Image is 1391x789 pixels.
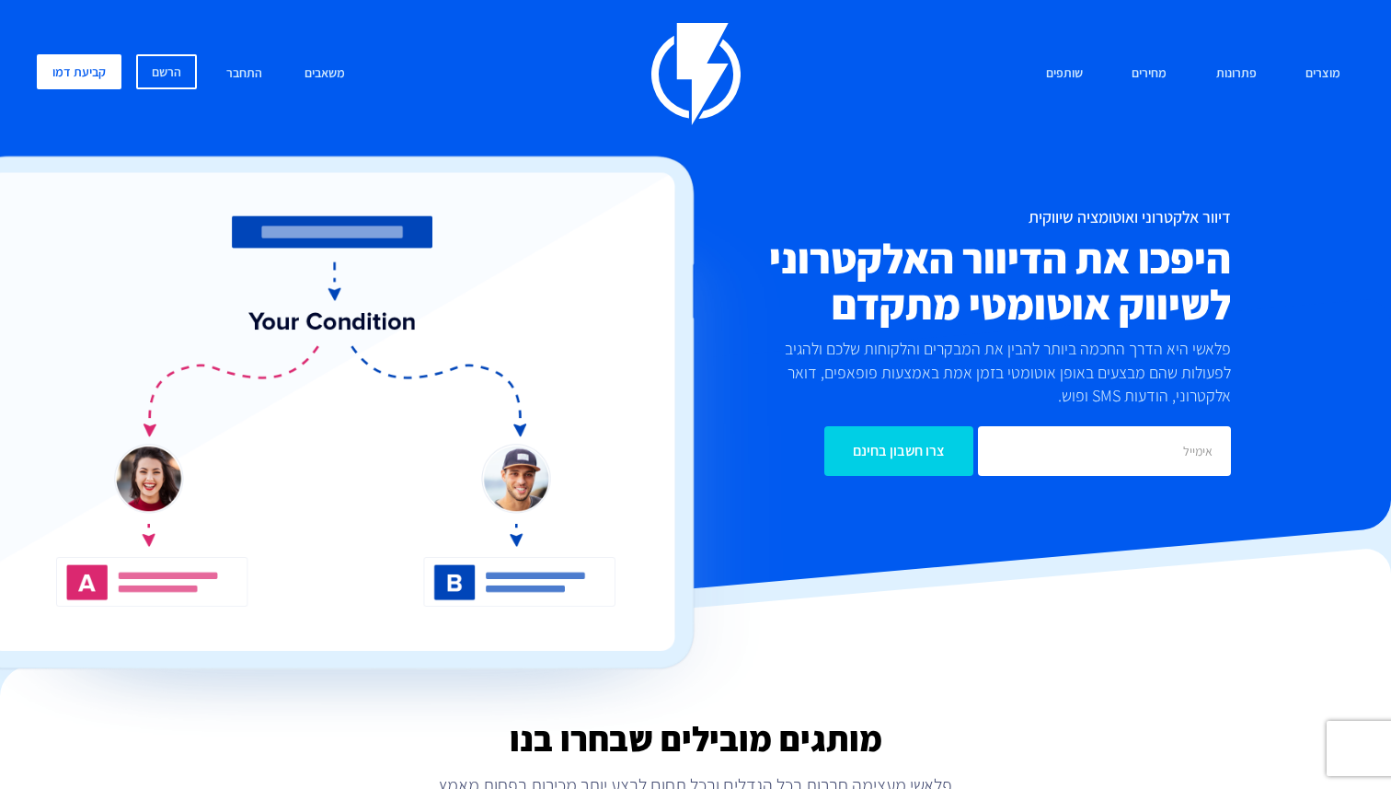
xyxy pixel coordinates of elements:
a: משאבים [291,54,359,94]
a: קביעת דמו [37,54,121,89]
a: הרשם [136,54,197,89]
p: פלאשי היא הדרך החכמה ביותר להבין את המבקרים והלקוחות שלכם ולהגיב לפעולות שהם מבצעים באופן אוטומטי... [764,337,1231,408]
input: אימייל [978,426,1230,476]
h2: היפכו את הדיוור האלקטרוני לשיווק אוטומטי מתקדם [600,236,1231,328]
a: פתרונות [1202,54,1270,94]
a: התחבר [213,54,276,94]
a: שותפים [1032,54,1097,94]
h1: דיוור אלקטרוני ואוטומציה שיווקית [600,208,1231,226]
a: מחירים [1118,54,1180,94]
a: מוצרים [1292,54,1354,94]
input: צרו חשבון בחינם [824,426,973,476]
